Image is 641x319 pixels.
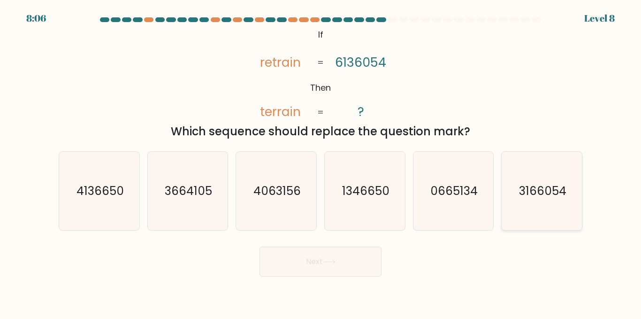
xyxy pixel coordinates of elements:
tspan: Then [310,82,331,93]
tspan: retrain [260,54,301,71]
tspan: terrain [260,103,301,120]
text: 4136650 [76,183,123,199]
div: 8:06 [26,11,46,25]
text: 3664105 [165,183,212,199]
text: 3166054 [519,183,566,199]
tspan: 6136054 [335,54,386,71]
tspan: If [318,29,323,40]
text: 4063156 [253,183,301,199]
tspan: = [317,106,324,118]
button: Next [259,247,382,277]
text: 1346650 [342,183,389,199]
text: 0665134 [430,183,478,199]
div: Which sequence should replace the question mark? [64,123,577,140]
svg: @import url('[URL][DOMAIN_NAME]); [243,26,398,122]
div: Level 8 [584,11,615,25]
tspan: = [317,56,324,68]
tspan: ? [358,103,364,121]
